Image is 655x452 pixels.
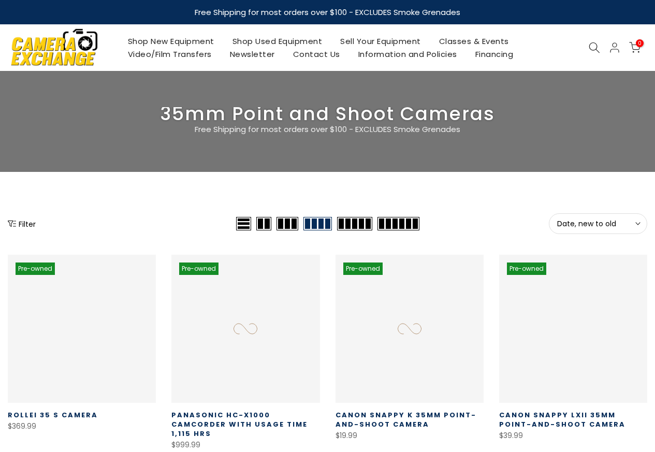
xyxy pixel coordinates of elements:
[336,429,484,442] div: $19.99
[8,218,36,229] button: Show filters
[430,35,518,48] a: Classes & Events
[331,35,430,48] a: Sell Your Equipment
[466,48,522,61] a: Financing
[223,35,331,48] a: Shop Used Equipment
[8,410,98,420] a: Rollei 35 S Camera
[349,48,466,61] a: Information and Policies
[549,213,647,234] button: Date, new to old
[134,123,522,136] p: Free Shipping for most orders over $100 - EXCLUDES Smoke Grenades
[171,410,308,439] a: Panasonic HC-X1000 Camcorder with Usage Time 1,115 hrs
[221,48,284,61] a: Newsletter
[195,7,460,18] strong: Free Shipping for most orders over $100 - EXCLUDES Smoke Grenades
[171,439,319,451] div: $999.99
[336,410,476,429] a: Canon Snappy K 35mm Point-and-Shoot Camera
[284,48,349,61] a: Contact Us
[499,410,625,429] a: Canon Snappy LXII 35mm Point-and-Shoot Camera
[8,420,156,433] div: $369.99
[119,35,223,48] a: Shop New Equipment
[119,48,221,61] a: Video/Film Transfers
[557,219,639,228] span: Date, new to old
[499,429,647,442] div: $39.99
[636,39,644,47] span: 0
[8,107,647,121] h3: 35mm Point and Shoot Cameras
[629,42,641,53] a: 0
